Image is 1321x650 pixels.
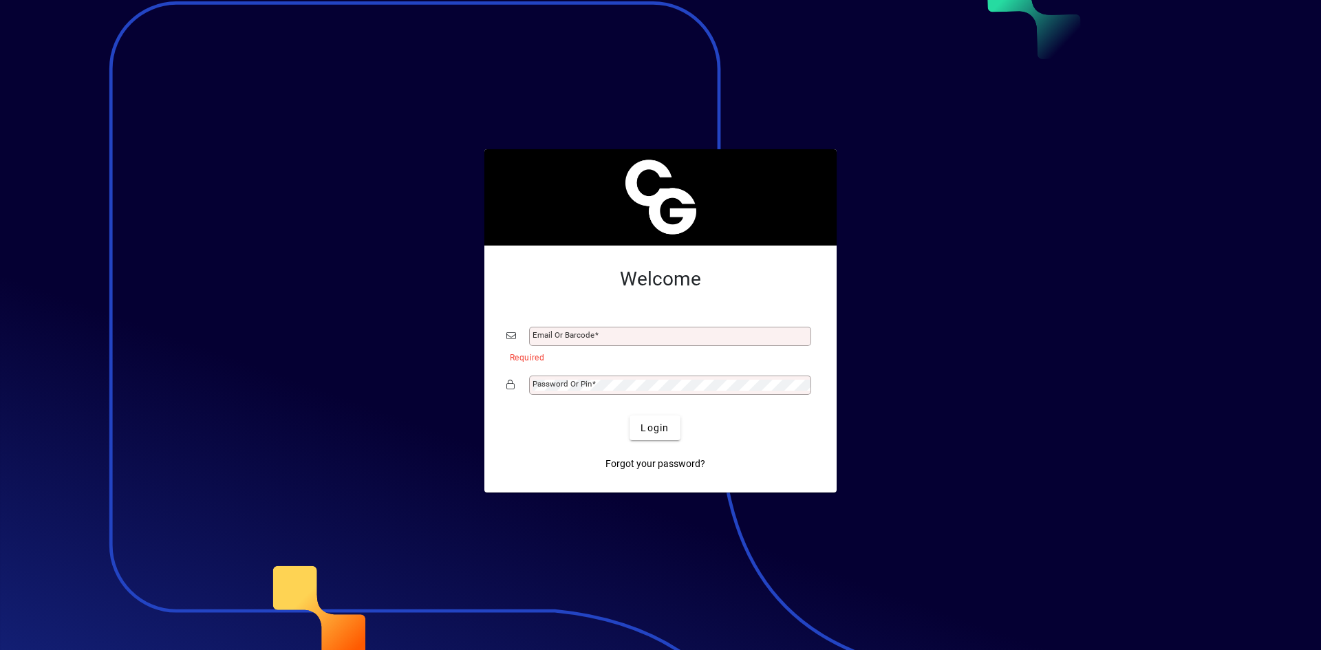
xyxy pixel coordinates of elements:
a: Forgot your password? [600,451,711,476]
mat-label: Email or Barcode [533,330,594,340]
mat-label: Password or Pin [533,379,592,389]
h2: Welcome [506,268,815,291]
mat-error: Required [510,349,804,364]
button: Login [630,415,680,440]
span: Forgot your password? [605,457,705,471]
span: Login [641,421,669,435]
